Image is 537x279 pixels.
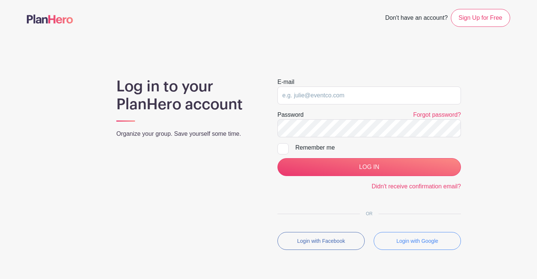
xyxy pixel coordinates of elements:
[277,78,294,87] label: E-mail
[385,10,448,27] span: Don't have an account?
[297,238,345,244] small: Login with Facebook
[27,15,73,23] img: logo-507f7623f17ff9eddc593b1ce0a138ce2505c220e1c5a4e2b4648c50719b7d32.svg
[277,110,304,119] label: Password
[277,158,461,176] input: LOG IN
[360,211,379,216] span: OR
[277,87,461,104] input: e.g. julie@eventco.com
[277,232,365,250] button: Login with Facebook
[295,143,461,152] div: Remember me
[116,129,260,138] p: Organize your group. Save yourself some time.
[451,9,510,27] a: Sign Up for Free
[371,183,461,189] a: Didn't receive confirmation email?
[396,238,438,244] small: Login with Google
[116,78,260,113] h1: Log in to your PlanHero account
[374,232,461,250] button: Login with Google
[413,112,461,118] a: Forgot password?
